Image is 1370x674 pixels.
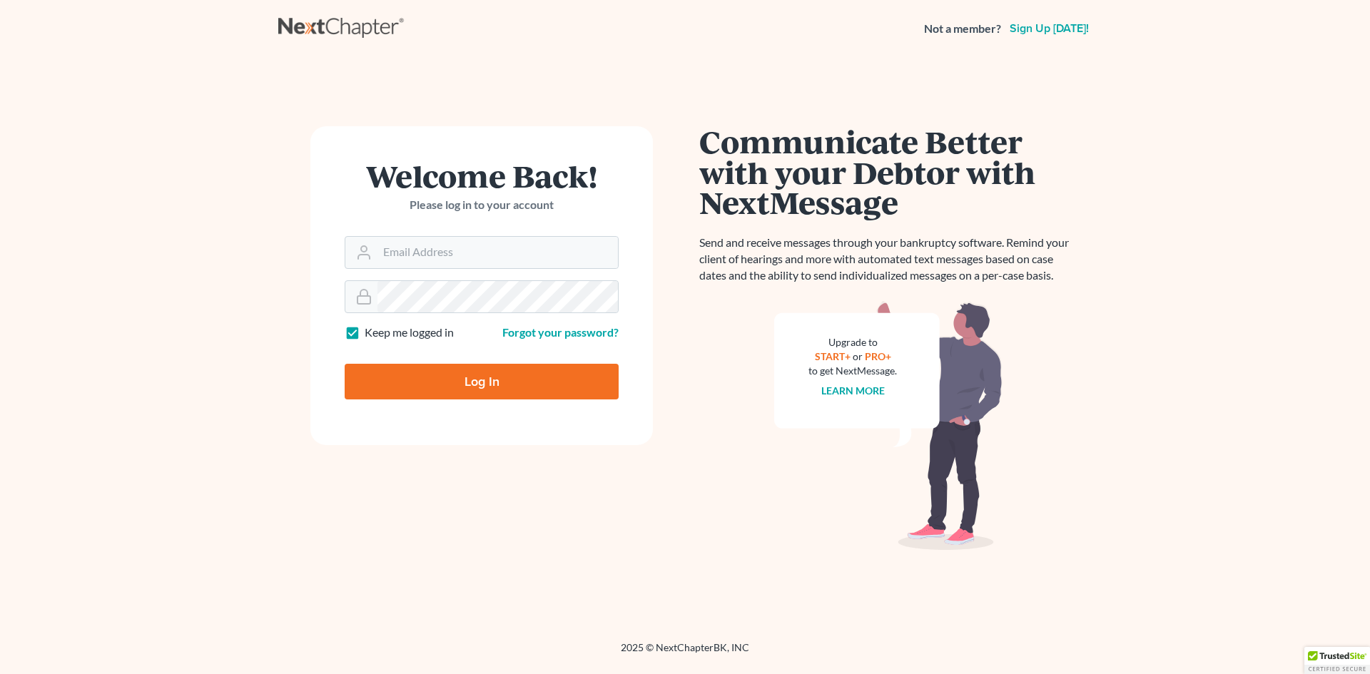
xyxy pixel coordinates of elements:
[502,325,619,339] a: Forgot your password?
[345,160,619,191] h1: Welcome Back!
[365,325,454,341] label: Keep me logged in
[808,335,897,349] div: Upgrade to
[345,197,619,213] p: Please log in to your account
[345,364,619,399] input: Log In
[699,235,1077,284] p: Send and receive messages through your bankruptcy software. Remind your client of hearings and mo...
[278,640,1092,666] div: 2025 © NextChapterBK, INC
[853,350,863,362] span: or
[924,21,1001,37] strong: Not a member?
[377,237,618,268] input: Email Address
[865,350,891,362] a: PRO+
[774,301,1003,551] img: nextmessage_bg-59042aed3d76b12b5cd301f8e5b87938c9018125f34e5fa2b7a6b67550977c72.svg
[699,126,1077,218] h1: Communicate Better with your Debtor with NextMessage
[1007,23,1092,34] a: Sign up [DATE]!
[821,384,885,397] a: Learn more
[808,364,897,378] div: to get NextMessage.
[1304,647,1370,674] div: TrustedSite Certified
[815,350,851,362] a: START+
